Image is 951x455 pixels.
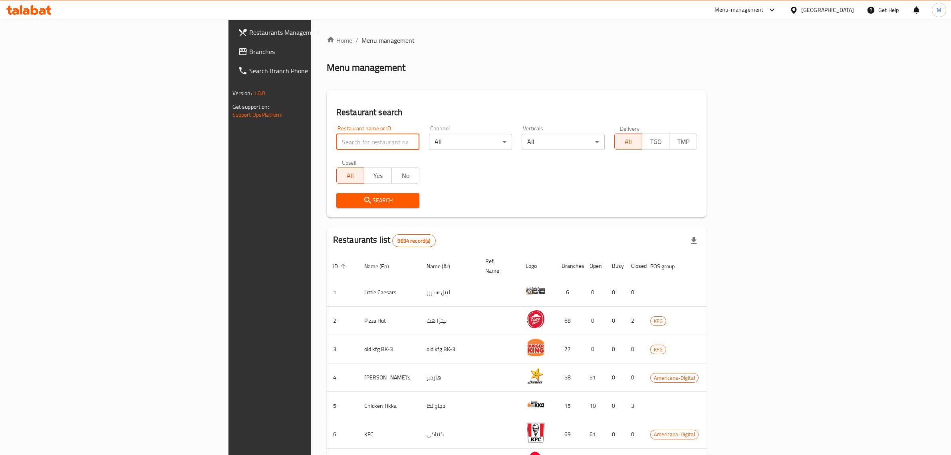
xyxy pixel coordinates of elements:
td: كنتاكى [420,420,479,449]
td: Pizza Hut [358,307,420,335]
span: TGO [645,136,667,148]
div: All [522,134,605,150]
td: 3 [625,392,644,420]
img: old kfg BK-3 [526,337,546,357]
span: Branches [249,47,381,56]
img: KFC [526,423,546,443]
span: Americana-Digital [651,373,698,383]
button: All [336,168,364,184]
div: [GEOGRAPHIC_DATA] [801,6,854,14]
td: 0 [625,363,644,392]
button: Search [336,193,419,208]
input: Search for restaurant name or ID.. [336,134,419,150]
button: No [391,168,419,184]
span: No [395,170,416,182]
td: 0 [606,392,625,420]
button: TMP [669,134,697,150]
h2: Menu management [327,61,405,74]
span: Search [343,196,413,206]
th: Logo [519,254,555,278]
a: Restaurants Management [232,23,387,42]
span: Americana-Digital [651,430,698,439]
span: TMP [673,136,694,148]
a: Search Branch Phone [232,61,387,80]
td: 0 [583,335,606,363]
label: Upsell [342,160,357,165]
td: 0 [583,278,606,307]
button: Yes [364,168,392,184]
span: POS group [650,261,685,271]
th: Closed [625,254,644,278]
span: KFG [651,345,666,354]
th: Busy [606,254,625,278]
td: 6 [555,278,583,307]
div: Total records count [392,234,435,247]
td: بيتزا هت [420,307,479,335]
td: 10 [583,392,606,420]
td: 0 [606,278,625,307]
td: Chicken Tikka [358,392,420,420]
td: old kfg BK-3 [358,335,420,363]
span: Get support on: [232,102,269,112]
span: All [618,136,639,148]
button: All [614,134,642,150]
h2: Restaurants list [333,234,436,247]
td: KFC [358,420,420,449]
td: 0 [625,335,644,363]
td: 77 [555,335,583,363]
span: Restaurants Management [249,28,381,37]
div: Export file [684,231,703,250]
button: TGO [642,134,670,150]
span: Name (En) [364,261,399,271]
th: Open [583,254,606,278]
td: 0 [606,420,625,449]
span: Menu management [361,36,415,45]
td: دجاج تكا [420,392,479,420]
th: Branches [555,254,583,278]
td: 58 [555,363,583,392]
td: Little Caesars [358,278,420,307]
div: All [429,134,512,150]
span: Yes [367,170,389,182]
td: 0 [606,335,625,363]
td: 68 [555,307,583,335]
td: 69 [555,420,583,449]
span: Name (Ar) [427,261,461,271]
a: Branches [232,42,387,61]
span: ID [333,261,348,271]
td: 0 [606,307,625,335]
h2: Restaurant search [336,106,697,118]
td: 0 [583,307,606,335]
td: 51 [583,363,606,392]
td: [PERSON_NAME]'s [358,363,420,392]
img: Little Caesars [526,281,546,301]
td: 0 [606,363,625,392]
nav: breadcrumb [327,36,707,45]
td: 15 [555,392,583,420]
label: Delivery [620,126,640,131]
td: 2 [625,307,644,335]
span: Search Branch Phone [249,66,381,76]
span: Ref. Name [485,256,510,275]
td: ليتل سيزرز [420,278,479,307]
td: هارديز [420,363,479,392]
span: Version: [232,88,252,98]
td: 0 [625,278,644,307]
a: Support.OpsPlatform [232,110,283,120]
div: Menu-management [715,5,764,15]
td: 61 [583,420,606,449]
img: Pizza Hut [526,309,546,329]
span: All [340,170,361,182]
img: Hardee's [526,366,546,386]
img: Chicken Tikka [526,394,546,414]
span: 1.0.0 [253,88,266,98]
td: 0 [625,420,644,449]
span: M [937,6,941,14]
span: 9834 record(s) [393,237,435,245]
span: KFG [651,317,666,326]
td: old kfg BK-3 [420,335,479,363]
